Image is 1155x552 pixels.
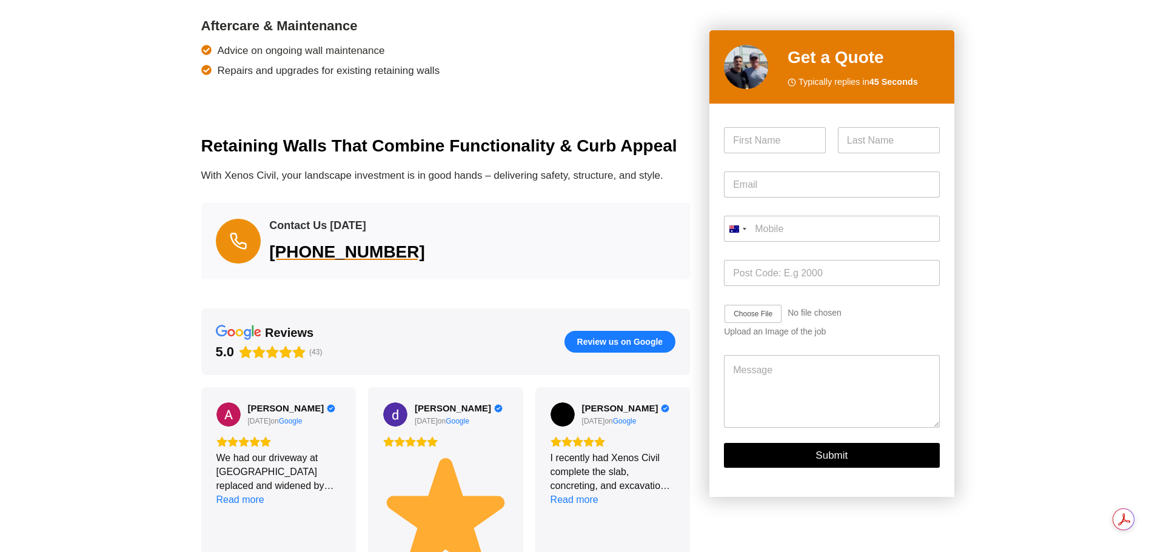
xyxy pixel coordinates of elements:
[218,42,385,59] span: Advice on ongoing wall maintenance
[582,403,658,414] span: [PERSON_NAME]
[279,416,303,426] div: Google
[383,402,407,427] a: View on Google
[201,167,691,184] p: With Xenos Civil, your landscape investment is in good hands – delivering safety, structure, and ...
[724,216,751,242] button: Selected country
[415,403,503,414] a: Review by damon fyson
[613,416,637,426] div: Google
[724,127,826,153] input: First Name
[216,493,264,507] div: Read more
[551,402,575,427] a: View on Google
[798,75,918,89] span: Typically replies in
[327,404,335,413] div: Verified Customer
[218,62,440,79] span: Repairs and upgrades for existing retaining walls
[216,436,341,447] div: Rating: 5.0 out of 5
[265,325,313,341] div: reviews
[551,402,575,427] img: Hazar Cevikoglu
[724,171,939,198] input: Email
[248,403,324,414] span: [PERSON_NAME]
[279,416,303,426] a: View on Google
[494,404,503,413] div: Verified Customer
[582,416,613,426] div: on
[577,336,663,347] span: Review us on Google
[248,403,336,414] a: Review by Adrian Revell
[269,218,509,234] h6: Contact Us [DATE]
[582,416,605,426] div: [DATE]
[216,451,341,493] div: We had our driveway at [GEOGRAPHIC_DATA] replaced and widened by [PERSON_NAME] and his team, abso...
[248,416,271,426] div: [DATE]
[788,45,940,70] h2: Get a Quote
[216,344,235,361] div: 5.0
[216,344,306,361] div: Rating: 5.0 out of 5
[564,331,676,353] button: Review us on Google
[724,216,939,242] input: Mobile
[216,402,241,427] img: Adrian Revell
[838,127,940,153] input: Last Name
[269,239,509,265] a: [PHONE_NUMBER]
[248,416,279,426] div: on
[551,493,598,507] div: Read more
[724,327,939,337] div: Upload an Image of the job
[446,416,469,426] div: Google
[216,402,241,427] a: View on Google
[869,77,918,87] strong: 45 Seconds
[724,443,939,468] button: Submit
[415,416,446,426] div: on
[383,436,508,447] div: Rating: 5.0 out of 5
[551,451,675,493] div: I recently had Xenos Civil complete the slab, concreting, and excavation work for my granny flat,...
[551,436,675,447] div: Rating: 5.0 out of 5
[613,416,637,426] a: View on Google
[201,16,441,36] h4: Aftercare & Maintenance
[383,402,407,427] img: damon fyson
[582,403,670,414] a: Review by Hazar Cevikoglu
[415,416,438,426] div: [DATE]
[309,348,322,356] span: (43)
[661,404,669,413] div: Verified Customer
[415,403,491,414] span: [PERSON_NAME]
[201,136,677,155] strong: Retaining Walls That Combine Functionality & Curb Appeal
[724,260,939,286] input: Post Code: E.g 2000
[446,416,469,426] a: View on Google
